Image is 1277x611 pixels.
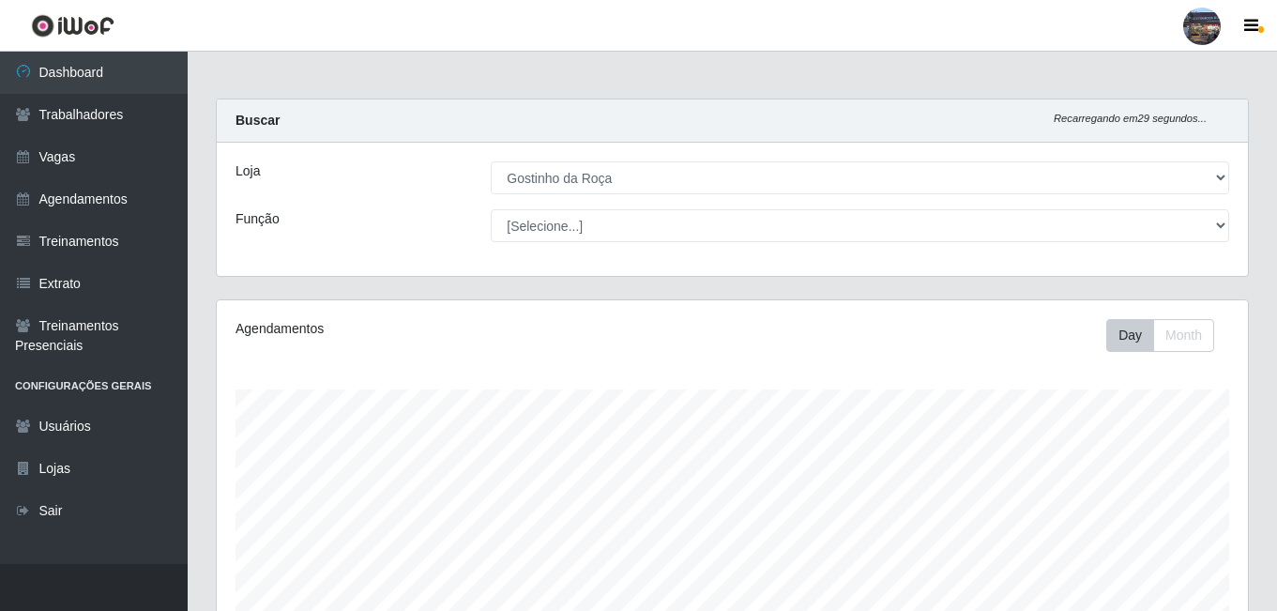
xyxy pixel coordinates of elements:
[31,14,114,38] img: CoreUI Logo
[1153,319,1214,352] button: Month
[1106,319,1229,352] div: Toolbar with button groups
[1054,113,1207,124] i: Recarregando em 29 segundos...
[236,161,260,181] label: Loja
[1106,319,1214,352] div: First group
[236,113,280,128] strong: Buscar
[236,319,633,339] div: Agendamentos
[1106,319,1154,352] button: Day
[236,209,280,229] label: Função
